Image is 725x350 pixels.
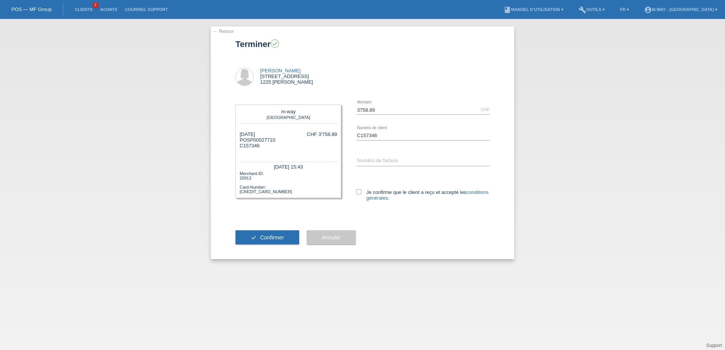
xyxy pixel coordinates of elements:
[322,234,341,241] span: Annuler
[640,7,721,12] a: account_circlem-way - [GEOGRAPHIC_DATA] ▾
[93,2,99,8] span: 2
[260,234,284,241] span: Confirmer
[235,230,299,245] button: check Confirmer
[644,6,652,14] i: account_circle
[121,7,171,12] a: Courriel Support
[500,7,567,12] a: bookManuel d’utilisation ▾
[579,6,586,14] i: build
[242,109,335,114] div: m-way
[504,6,511,14] i: book
[240,170,337,194] div: Merchant-ID: 20913 Card-Number: [CREDIT_CARD_NUMBER]
[356,189,490,201] label: Je confirme que le client a reçu et accepté les .
[240,162,337,170] div: [DATE] 15:43
[366,189,488,201] a: conditions générales
[213,28,234,34] a: ← Retour
[481,107,490,112] div: CHF
[235,39,490,49] h1: Terminer
[11,6,52,12] a: POS — MF Group
[271,40,278,47] i: check
[240,143,260,148] span: C157346
[575,7,609,12] a: buildOutils ▾
[616,7,633,12] a: FR ▾
[307,230,356,245] button: Annuler
[251,234,257,241] i: check
[260,68,301,73] a: [PERSON_NAME]
[71,7,96,12] a: Clients
[307,131,337,137] div: CHF 3'758.89
[240,131,275,154] div: [DATE] POSP00027710
[96,7,121,12] a: Achats
[260,68,313,85] div: [STREET_ADDRESS] 1225 [PERSON_NAME]
[242,114,335,120] div: [GEOGRAPHIC_DATA]
[706,343,722,348] a: Support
